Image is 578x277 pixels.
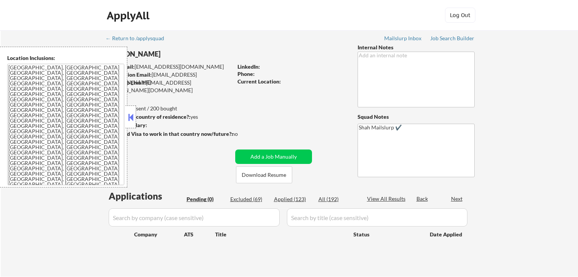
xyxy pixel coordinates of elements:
[430,231,463,238] div: Date Applied
[358,113,475,121] div: Squad Notes
[107,63,233,71] div: [EMAIL_ADDRESS][DOMAIN_NAME]
[274,195,312,203] div: Applied (123)
[451,195,463,203] div: Next
[106,113,190,120] strong: Can work in country of residence?:
[106,131,233,137] strong: Will need Visa to work in that country now/future?:
[238,78,281,85] strong: Current Location:
[430,35,475,43] a: Job Search Builder
[7,54,124,62] div: Location Inclusions:
[384,35,422,43] a: Mailslurp Inbox
[416,195,429,203] div: Back
[384,36,422,41] div: Mailslurp Inbox
[232,130,253,138] div: no
[215,231,346,238] div: Title
[184,231,215,238] div: ATS
[109,208,280,227] input: Search by company (case sensitive)
[358,44,475,51] div: Internal Notes
[445,8,475,23] button: Log Out
[235,150,312,164] button: Add a Job Manually
[106,105,233,112] div: 123 sent / 200 bought
[106,79,233,94] div: [EMAIL_ADDRESS][PERSON_NAME][DOMAIN_NAME]
[318,195,356,203] div: All (192)
[287,208,467,227] input: Search by title (case sensitive)
[107,9,152,22] div: ApplyAll
[134,231,184,238] div: Company
[236,166,292,183] button: Download Resume
[106,49,263,59] div: [PERSON_NAME]
[106,113,230,121] div: yes
[238,63,260,70] strong: LinkedIn:
[230,195,268,203] div: Excluded (69)
[353,227,419,241] div: Status
[238,71,255,77] strong: Phone:
[106,36,171,41] div: ← Return to /applysquad
[107,71,233,86] div: [EMAIL_ADDRESS][DOMAIN_NAME]
[106,35,171,43] a: ← Return to /applysquad
[109,192,184,201] div: Applications
[430,36,475,41] div: Job Search Builder
[187,195,225,203] div: Pending (0)
[367,195,408,203] div: View All Results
